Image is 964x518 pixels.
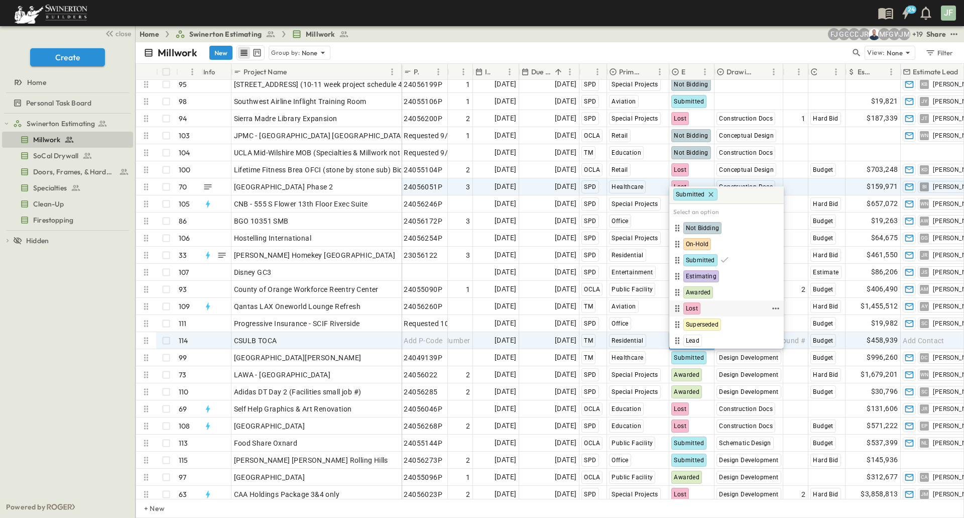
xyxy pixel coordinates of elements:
[404,233,442,243] span: 24056254P
[432,66,444,78] button: Menu
[179,250,187,260] p: 33
[868,28,880,40] img: Brandon Norcutt (brandon.norcutt@swinerton.com)
[813,269,838,276] span: Estimate
[179,267,189,277] p: 107
[671,319,782,331] div: Superseded
[179,319,187,329] p: 111
[920,203,929,204] span: WN
[591,66,604,78] button: Menu
[686,288,710,296] span: Awarded
[495,130,516,141] span: [DATE]
[584,98,596,105] span: SPD
[234,199,368,209] span: CNB - 555 S Flower 13th Floor Exec Suite
[2,133,131,147] a: Millwork
[2,132,133,148] div: Millworktest
[813,200,838,208] span: Hard Bid
[674,98,704,105] span: Submitted
[495,335,516,346] span: [DATE]
[584,149,593,156] span: TM
[940,5,957,22] button: JF
[404,148,456,158] span: Requested 9/16
[531,67,551,77] p: Due Date
[584,132,600,139] span: OCLA
[466,284,470,294] span: 1
[495,147,516,158] span: [DATE]
[495,215,516,227] span: [DATE]
[175,29,276,39] a: Swinerton Estimating
[612,183,643,190] span: Healthcare
[2,165,131,179] a: Doors, Frames, & Hardware
[719,132,774,139] span: Conceptual Design
[867,47,885,58] p: View:
[30,48,105,66] button: Create
[179,199,190,209] p: 105
[176,64,201,80] div: #
[584,269,596,276] span: SPD
[871,215,898,227] span: $19,263
[686,304,698,313] span: Lost
[830,66,842,78] button: Menu
[421,66,432,77] button: Sort
[921,46,956,60] button: Filter
[158,46,197,60] p: Millwork
[871,232,898,244] span: $64,675
[564,66,576,78] button: Menu
[504,66,516,78] button: Menu
[921,118,928,119] span: JT
[555,300,576,312] span: [DATE]
[495,318,516,329] span: [DATE]
[674,183,686,190] span: Lost
[179,114,187,124] p: 94
[583,66,594,77] button: Sort
[2,197,131,211] a: Clean-Up
[612,252,643,259] span: Residential
[404,165,442,175] span: 24055104P
[676,190,705,198] span: Submitted
[466,114,470,124] span: 2
[555,181,576,192] span: [DATE]
[179,96,187,107] p: 98
[2,75,131,89] a: Home
[612,269,653,276] span: Entertainment
[495,181,516,192] span: [DATE]
[727,67,755,77] p: Drawing Status
[674,81,708,88] span: Not Bidding
[189,29,262,39] span: Swinerton Estimating
[493,66,504,77] button: Sort
[404,131,456,141] span: Requested 9/16
[787,66,798,77] button: Sort
[2,95,133,111] div: Personal Task Boardtest
[686,240,708,248] span: On-Hold
[584,303,593,310] span: TM
[813,166,833,173] span: Budget
[686,224,719,232] span: Not Bidding
[898,28,910,40] div: Jonathan M. Hansen (johansen@swinerton.com)
[292,29,349,39] a: Millwork
[913,67,958,77] p: Estimate Lead
[555,283,576,295] span: [DATE]
[719,183,773,190] span: Construction Docs
[12,3,89,24] img: 6c363589ada0b36f064d841b69d3a419a338230e66bb0a533688fa5cc3e9e735.png
[674,115,686,122] span: Lost
[908,6,915,14] h6: 24
[871,318,898,329] span: $19,982
[495,95,516,107] span: [DATE]
[878,28,890,40] div: Madison Pagdilao (madison.pagdilao@swinerton.com)
[234,267,272,277] span: Disney GC3
[404,250,437,260] span: 23056122
[867,113,898,124] span: $187,339
[555,318,576,329] span: [DATE]
[612,320,628,327] span: Office
[671,270,782,282] div: Estimating
[584,286,600,293] span: OCLA
[555,147,576,158] span: [DATE]
[302,48,318,58] p: None
[612,303,636,310] span: Aviation
[466,165,470,175] span: 2
[874,66,885,77] button: Sort
[793,66,805,78] button: Menu
[234,165,420,175] span: Lifetime Fitness Brea OFCI (stone by stone sub) Bids 9/9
